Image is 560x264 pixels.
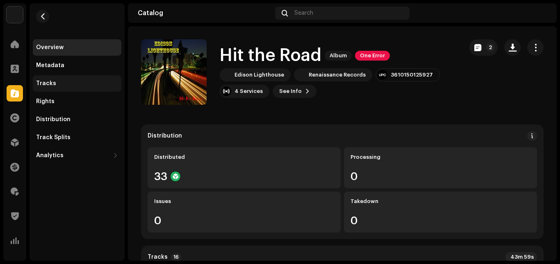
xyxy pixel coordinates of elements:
[171,253,181,261] p-badge: 16
[154,154,334,160] div: Distributed
[221,70,231,80] img: 0631fc98-9175-4d78-9445-57e9b53a6ab8
[33,129,121,146] re-m-nav-item: Track Splits
[138,10,272,16] div: Catalog
[33,147,121,164] re-m-nav-dropdown: Analytics
[36,62,64,69] div: Metadata
[154,198,334,205] div: Issues
[279,83,302,99] span: See Info
[351,154,530,160] div: Processing
[36,116,71,123] div: Distribution
[36,152,64,159] div: Analytics
[534,7,547,20] img: 5a7075ec-f0f9-48ab-ad55-109691e228aa
[273,85,316,98] button: See Info
[294,10,313,16] span: Search
[148,254,168,260] strong: Tracks
[351,198,530,205] div: Takedown
[33,111,121,128] re-m-nav-item: Distribution
[36,98,55,105] div: Rights
[33,75,121,92] re-m-nav-item: Tracks
[355,51,390,61] span: One Error
[234,88,263,95] div: 4 Services
[36,134,71,141] div: Track Splits
[33,57,121,74] re-m-nav-item: Metadata
[33,93,121,110] re-m-nav-item: Rights
[296,70,305,80] img: 3c26592f-0989-4d50-bb36-1bf54fc9abc9
[391,72,433,78] div: 3610150125927
[148,133,182,139] div: Distribution
[486,43,494,52] p-badge: 2
[469,39,498,56] button: 2
[325,51,352,61] span: Album
[220,46,321,65] h1: Hit the Road
[36,80,56,87] div: Tracks
[36,44,64,51] div: Overview
[505,252,537,262] div: 43m 59s
[33,39,121,56] re-m-nav-item: Overview
[7,7,23,23] img: 0029baec-73b5-4e5b-bf6f-b72015a23c67
[309,72,366,78] div: Renaissance Records
[234,72,284,78] div: Edison Lighthouse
